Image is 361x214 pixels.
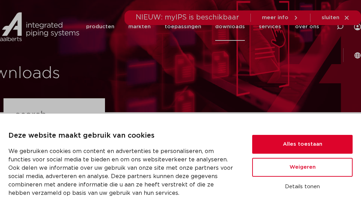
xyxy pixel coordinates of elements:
span: meer info [262,15,288,20]
button: Alles toestaan [252,135,353,154]
a: downloads [215,13,245,41]
p: Deze website maakt gebruik van cookies [8,130,235,142]
a: toepassingen [165,13,201,41]
button: Details tonen [252,181,353,193]
button: Weigeren [252,158,353,177]
a: meer info [262,15,299,21]
span: NIEUW: myIPS is beschikbaar [136,14,239,21]
a: markten [128,13,151,41]
div: my IPS [354,13,361,41]
a: services [259,13,281,41]
a: producten [86,13,114,41]
a: over ons [295,13,319,41]
nav: Menu [86,13,319,41]
span: sluiten [322,15,339,20]
a: sluiten [322,15,350,21]
h3: search downloads [15,107,93,141]
p: We gebruiken cookies om content en advertenties te personaliseren, om functies voor social media ... [8,147,235,197]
